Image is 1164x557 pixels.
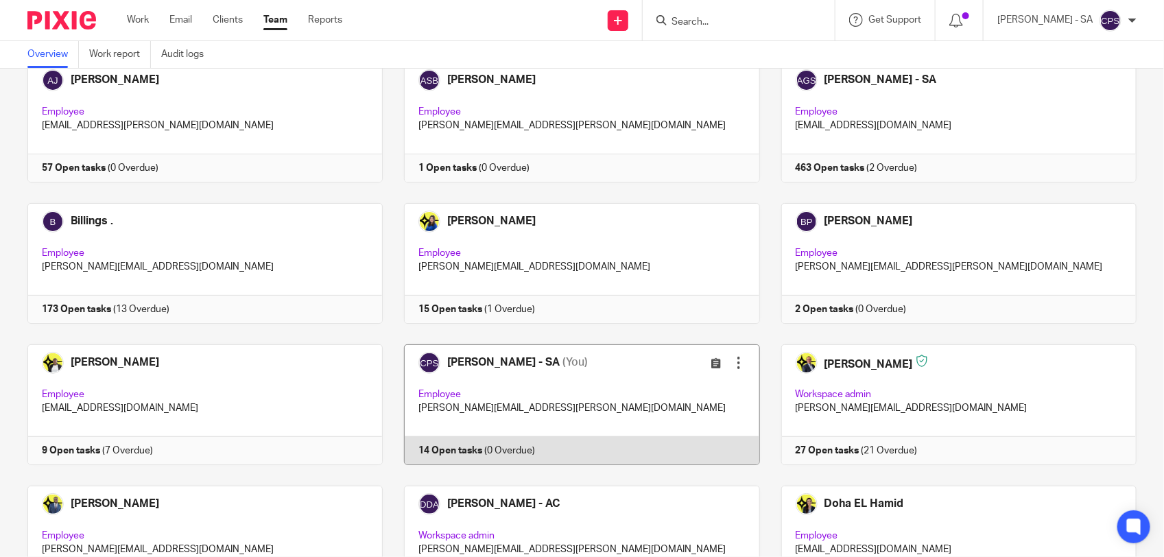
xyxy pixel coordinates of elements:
a: Reports [308,13,342,27]
a: Audit logs [161,41,214,68]
a: Work report [89,41,151,68]
a: Team [263,13,287,27]
input: Search [670,16,794,29]
img: Pixie [27,11,96,29]
a: Work [127,13,149,27]
p: [PERSON_NAME] - SA [997,13,1093,27]
span: Get Support [868,15,921,25]
img: svg%3E [1100,10,1121,32]
a: Overview [27,41,79,68]
a: Clients [213,13,243,27]
a: Email [169,13,192,27]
